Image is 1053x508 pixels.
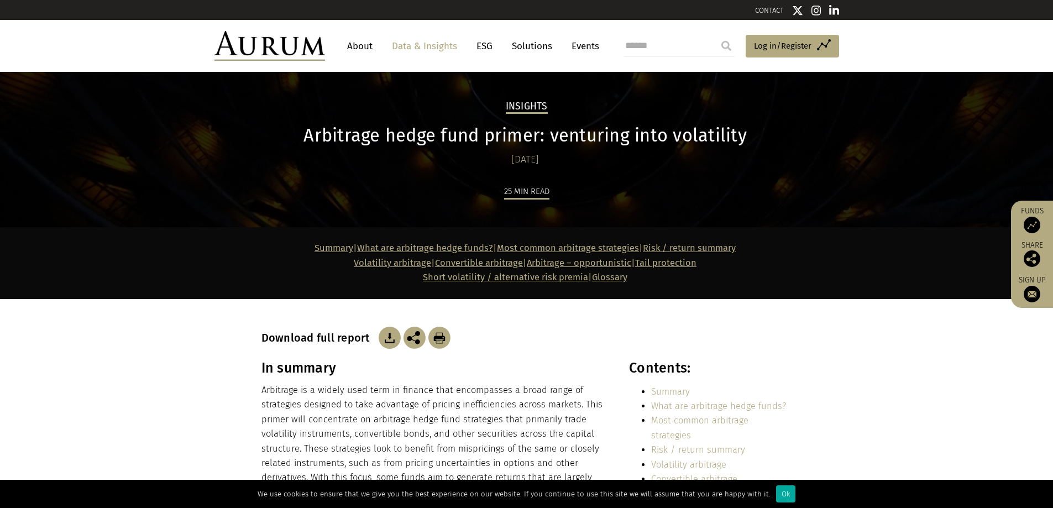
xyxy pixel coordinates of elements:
[629,360,789,376] h3: Contents:
[651,401,786,411] a: What are arbitrage hedge funds?
[776,485,795,502] div: Ok
[506,36,558,56] a: Solutions
[635,258,696,268] a: Tail protection
[261,152,789,167] div: [DATE]
[214,31,325,61] img: Aurum
[357,243,493,253] a: What are arbitrage hedge funds?
[1017,242,1047,267] div: Share
[1017,275,1047,302] a: Sign up
[754,39,811,53] span: Log in/Register
[829,5,839,16] img: Linkedin icon
[1024,250,1040,267] img: Share this post
[643,243,736,253] a: Risk / return summary
[566,36,599,56] a: Events
[651,474,737,484] a: Convertible arbitrage
[1024,286,1040,302] img: Sign up to our newsletter
[423,272,588,282] a: Short volatility / alternative risk premia
[386,36,463,56] a: Data & Insights
[651,459,726,470] a: Volatility arbitrage
[379,327,401,349] img: Download Article
[715,35,737,57] input: Submit
[315,243,353,253] a: Summary
[811,5,821,16] img: Instagram icon
[354,258,431,268] a: Volatility arbitrage
[435,258,523,268] a: Convertible arbitrage
[471,36,498,56] a: ESG
[651,444,745,455] a: Risk / return summary
[527,258,631,268] a: Arbitrage – opportunistic
[261,125,789,146] h1: Arbitrage hedge fund primer: venturing into volatility
[404,327,426,349] img: Share this post
[428,327,450,349] img: Download Article
[506,101,548,114] h2: Insights
[497,243,639,253] a: Most common arbitrage strategies
[746,35,839,58] a: Log in/Register
[315,243,643,253] strong: | | |
[755,6,784,14] a: CONTACT
[342,36,378,56] a: About
[354,258,635,268] strong: | | |
[592,272,627,282] a: Glossary
[651,415,748,440] a: Most common arbitrage strategies
[423,272,627,282] span: |
[651,386,690,397] a: Summary
[792,5,803,16] img: Twitter icon
[1017,206,1047,233] a: Funds
[504,185,549,200] div: 25 min read
[261,360,605,376] h3: In summary
[261,331,376,344] h3: Download full report
[1024,217,1040,233] img: Access Funds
